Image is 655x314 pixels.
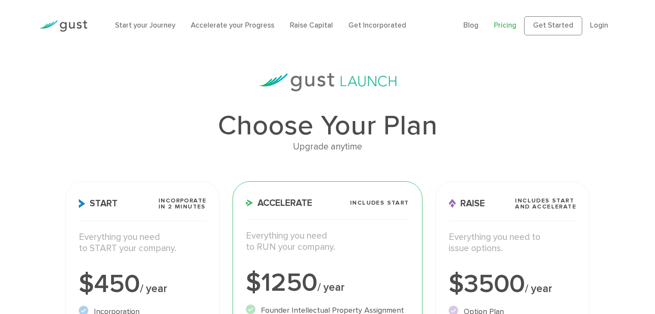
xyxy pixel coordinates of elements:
[140,282,167,295] span: / year
[79,199,118,208] span: Start
[39,20,87,32] img: Gust Logo
[246,230,409,253] p: Everything you need to RUN your company.
[350,200,409,206] span: Includes START
[65,112,590,140] h1: Choose Your Plan
[290,21,333,30] a: Raise Capital
[449,271,577,297] div: $3500
[590,21,608,30] a: Login
[524,16,582,35] a: Get Started
[449,199,485,208] span: Raise
[494,21,516,30] a: Pricing
[115,21,175,30] a: Start your Journey
[515,198,576,210] span: Includes START and ACCELERATE
[348,21,406,30] a: Get Incorporated
[79,199,85,208] img: Start Icon X2
[79,271,207,297] div: $450
[449,199,456,208] img: Raise Icon
[525,282,552,295] span: / year
[79,232,207,255] p: Everything you need to START your company.
[259,73,397,91] img: gust-launch-logos.svg
[246,199,312,208] span: Accelerate
[158,198,206,210] span: Incorporate in 2 Minutes
[317,281,345,294] span: / year
[65,140,590,154] div: Upgrade anytime
[463,21,478,30] a: Blog
[246,199,253,206] img: Accelerate Icon
[449,232,577,255] p: Everything you need to issue options.
[246,270,409,296] div: $1250
[191,21,274,30] a: Accelerate your Progress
